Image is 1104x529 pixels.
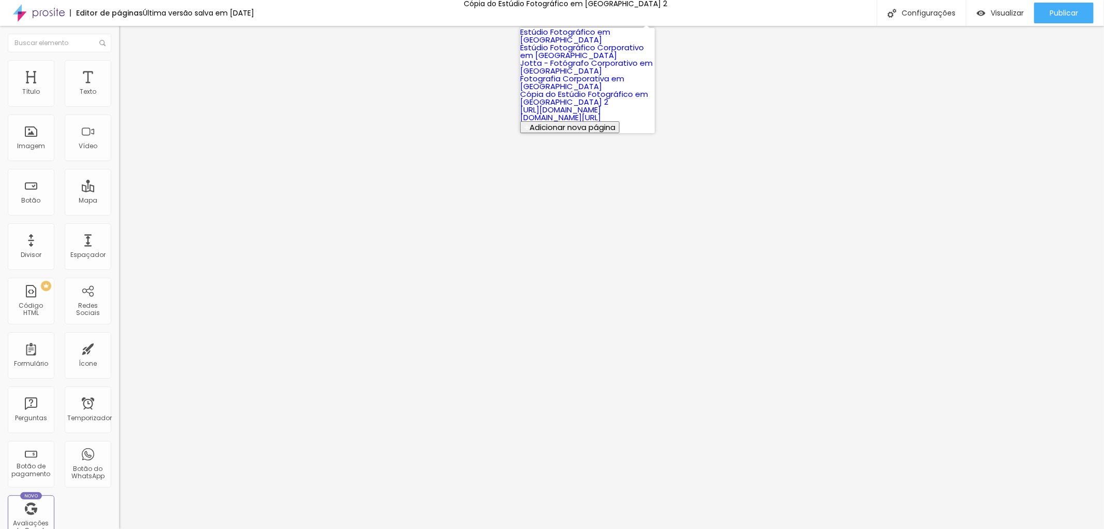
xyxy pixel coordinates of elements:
input: Buscar elemento [8,34,111,52]
font: Última versão salva em [DATE] [143,8,254,18]
font: Botão de pagamento [12,462,51,478]
font: Botão do WhatsApp [71,464,105,480]
font: Perguntas [15,413,47,422]
a: Jotta - Fotógrafo Corporativo em [GEOGRAPHIC_DATA] [520,58,653,76]
font: Divisor [21,250,41,259]
button: Publicar [1034,3,1094,23]
font: Visualizar [991,8,1024,18]
font: Ícone [79,359,97,368]
a: Cópia do Estúdio Fotográfico em [GEOGRAPHIC_DATA] 2 [520,89,648,107]
font: Título [22,87,40,96]
font: Editor de páginas [76,8,143,18]
button: Visualizar [966,3,1034,23]
iframe: Editor [119,26,1104,529]
font: Adicionar nova página [529,122,615,133]
a: Estúdio Fotográfico Corporativo em [GEOGRAPHIC_DATA] [520,42,644,61]
font: Formulário [14,359,48,368]
font: Espaçador [70,250,106,259]
font: Redes Sociais [76,301,100,317]
font: Imagem [17,141,45,150]
font: Publicar [1050,8,1078,18]
button: Adicionar nova página [520,121,620,133]
img: Ícone [99,40,106,46]
font: Vídeo [79,141,97,150]
font: Código HTML [19,301,43,317]
a: [DOMAIN_NAME][URL] [520,112,601,123]
font: Botão [22,196,41,205]
font: Novo [24,493,38,499]
a: [URL][DOMAIN_NAME] [520,104,601,115]
a: Fotografia Corporativa em [GEOGRAPHIC_DATA] [520,73,624,92]
font: Temporizador [67,413,112,422]
font: Texto [80,87,96,96]
font: Configurações [902,8,955,18]
img: Ícone [888,9,896,18]
a: Estúdio Fotográfico em [GEOGRAPHIC_DATA] [520,26,610,45]
font: Mapa [79,196,97,205]
img: view-1.svg [977,9,985,18]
